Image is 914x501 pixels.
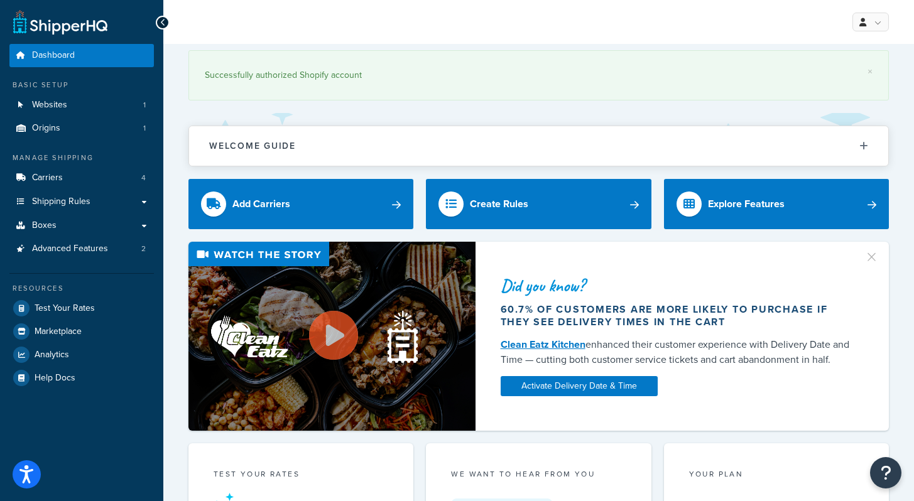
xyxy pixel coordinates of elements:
a: Dashboard [9,44,154,67]
div: Test your rates [214,468,388,483]
span: 2 [141,244,146,254]
span: 1 [143,123,146,134]
div: Explore Features [708,195,785,213]
span: Marketplace [35,326,82,337]
div: Your Plan [689,468,864,483]
div: Basic Setup [9,80,154,90]
button: Welcome Guide [189,126,888,166]
a: Marketplace [9,320,154,343]
a: × [868,67,873,77]
p: we want to hear from you [451,468,626,480]
li: Websites [9,94,154,117]
a: Boxes [9,214,154,237]
a: Help Docs [9,367,154,389]
div: enhanced their customer experience with Delivery Date and Time — cutting both customer service ti... [501,337,859,367]
div: Create Rules [470,195,528,213]
a: Origins1 [9,117,154,140]
div: Manage Shipping [9,153,154,163]
span: Test Your Rates [35,303,95,314]
a: Test Your Rates [9,297,154,320]
a: Create Rules [426,179,651,229]
span: Boxes [32,220,57,231]
button: Open Resource Center [870,457,901,488]
div: Did you know? [501,277,859,294]
span: Analytics [35,350,69,360]
a: Websites1 [9,94,154,117]
a: Activate Delivery Date & Time [501,376,658,396]
a: Add Carriers [188,179,413,229]
a: Shipping Rules [9,190,154,213]
span: Carriers [32,173,63,183]
a: Advanced Features2 [9,237,154,261]
div: Add Carriers [232,195,290,213]
li: Advanced Features [9,237,154,261]
a: Explore Features [664,179,889,229]
li: Carriers [9,166,154,190]
span: Origins [32,123,60,134]
span: 4 [141,173,146,183]
div: 60.7% of customers are more likely to purchase if they see delivery times in the cart [501,303,859,328]
a: Carriers4 [9,166,154,190]
img: Video thumbnail [188,242,476,431]
span: Advanced Features [32,244,108,254]
span: 1 [143,100,146,110]
span: Shipping Rules [32,197,90,207]
div: Resources [9,283,154,294]
a: Analytics [9,343,154,366]
li: Origins [9,117,154,140]
span: Dashboard [32,50,75,61]
span: Help Docs [35,373,75,384]
div: Successfully authorized Shopify account [205,67,873,84]
h2: Welcome Guide [209,141,296,151]
span: Websites [32,100,67,110]
a: Clean Eatz Kitchen [501,337,585,352]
